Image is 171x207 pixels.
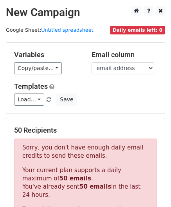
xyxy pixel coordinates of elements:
p: Your current plan supports a daily maximum of . You've already sent in the last 24 hours. [22,166,149,199]
a: Untitled spreadsheet [41,27,93,33]
strong: 50 emails [59,175,91,182]
a: Templates [14,82,48,90]
button: Save [56,94,77,106]
p: Sorry, you don't have enough daily email credits to send these emails. [22,144,149,160]
h5: Variables [14,50,80,59]
h2: New Campaign [6,6,165,19]
a: Load... [14,94,44,106]
h5: 50 Recipients [14,126,157,135]
strong: 50 emails [79,183,111,190]
a: Daily emails left: 0 [110,27,165,33]
span: Daily emails left: 0 [110,26,165,34]
h5: Email column [92,50,157,59]
small: Google Sheet: [6,27,94,33]
a: Copy/paste... [14,62,62,74]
